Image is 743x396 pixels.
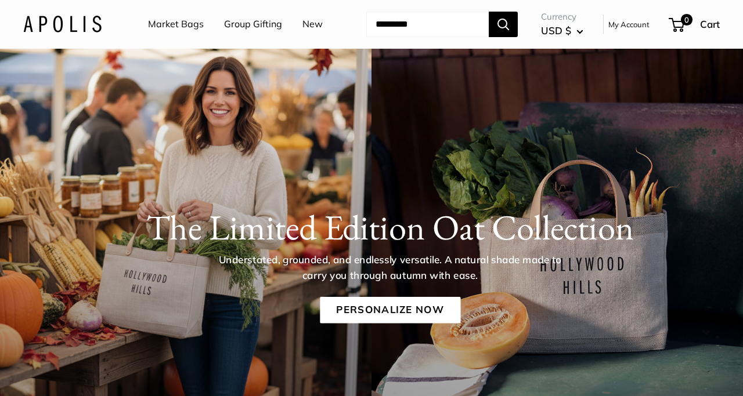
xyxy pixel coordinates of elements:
img: Apolis [23,16,102,32]
a: Personalize Now [320,297,460,324]
input: Search... [366,12,489,37]
a: 0 Cart [670,15,720,34]
a: Group Gifting [224,16,282,33]
a: New [302,16,323,33]
button: Search [489,12,518,37]
a: Market Bags [148,16,204,33]
span: Cart [700,18,720,30]
h1: The Limited Edition Oat Collection [59,206,721,248]
span: 0 [681,14,692,26]
p: Understated, grounded, and endlessly versatile. A natural shade made to carry you through autumn ... [211,252,569,283]
a: My Account [608,17,650,31]
span: Currency [541,9,583,25]
span: USD $ [541,24,571,37]
button: USD $ [541,21,583,40]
